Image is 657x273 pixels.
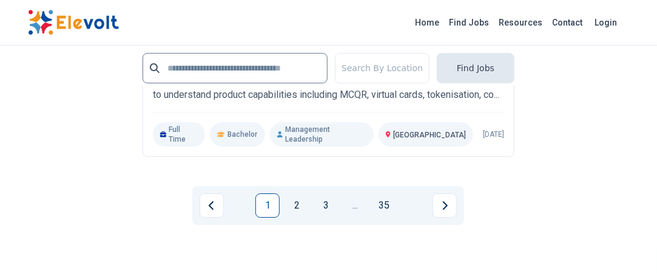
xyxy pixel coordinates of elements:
a: Previous page [200,193,224,218]
a: Page 3 [314,193,338,218]
a: Page 1 is your current page [255,193,280,218]
a: Home [411,13,445,32]
a: Page 2 [285,193,309,218]
p: Management Leadership [270,122,374,147]
ul: Pagination [200,193,457,218]
img: Elevolt [28,10,119,35]
span: Bachelor [228,130,258,139]
a: Resources [494,13,548,32]
span: [GEOGRAPHIC_DATA] [393,131,466,139]
a: Next page [433,193,457,218]
a: Contact [548,13,588,32]
a: Login [588,10,625,35]
p: Full Time [153,122,206,147]
iframe: Chat Widget [596,215,657,273]
a: Jump forward [343,193,367,218]
p: [DATE] [483,130,504,139]
button: Find Jobs [437,53,514,83]
a: Find Jobs [445,13,494,32]
a: Page 35 [372,193,396,218]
